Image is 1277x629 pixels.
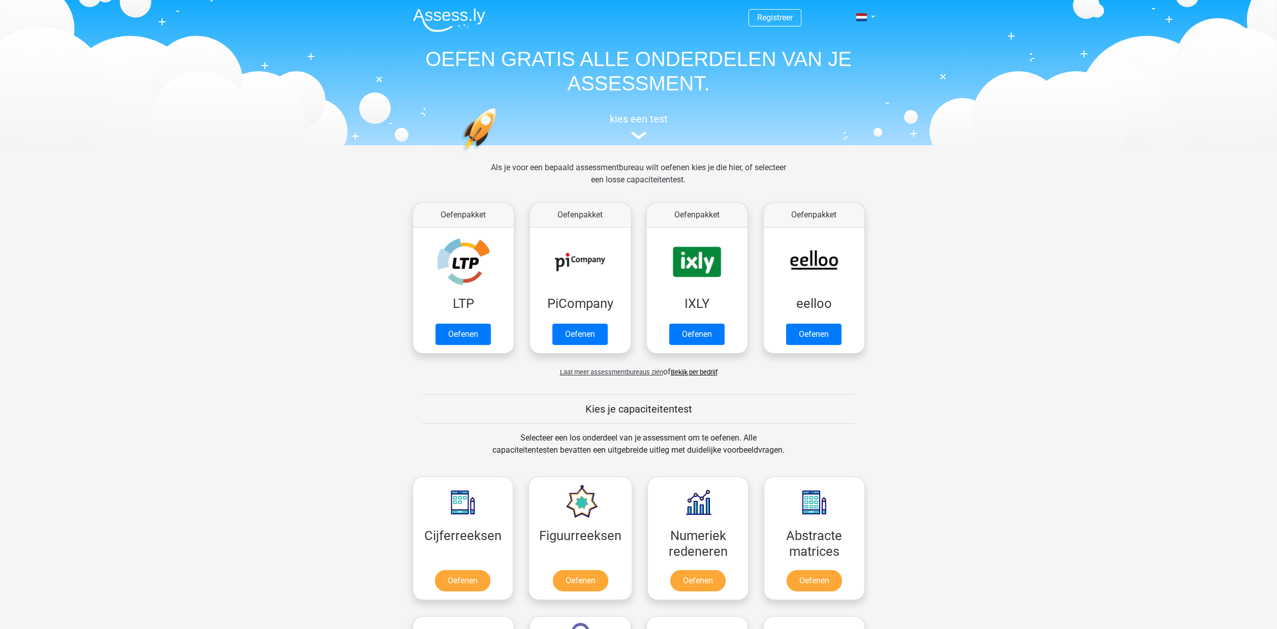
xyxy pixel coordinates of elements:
[560,368,663,376] span: Laat meer assessmentbureaus zien
[670,570,726,591] a: Oefenen
[483,162,794,198] div: Als je voor een bepaald assessmentbureau wilt oefenen kies je die hier, of selecteer een losse ca...
[757,13,793,22] a: Registreer
[671,368,718,376] a: Bekijk per bedrijf
[435,570,490,591] a: Oefenen
[631,132,646,139] img: assessment
[786,324,842,345] a: Oefenen
[787,570,842,591] a: Oefenen
[422,403,856,415] h5: Kies je capaciteitentest
[553,570,608,591] a: Oefenen
[413,8,485,32] img: Assessly
[461,108,536,200] img: oefenen
[405,113,873,140] a: kies een test
[405,358,873,378] div: of
[405,47,873,96] h1: OEFEN GRATIS ALLE ONDERDELEN VAN JE ASSESSMENT.
[435,324,491,345] a: Oefenen
[405,113,873,125] h5: kies een test
[552,324,608,345] a: Oefenen
[483,432,794,468] div: Selecteer een los onderdeel van je assessment om te oefenen. Alle capaciteitentesten bevatten een...
[669,324,725,345] a: Oefenen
